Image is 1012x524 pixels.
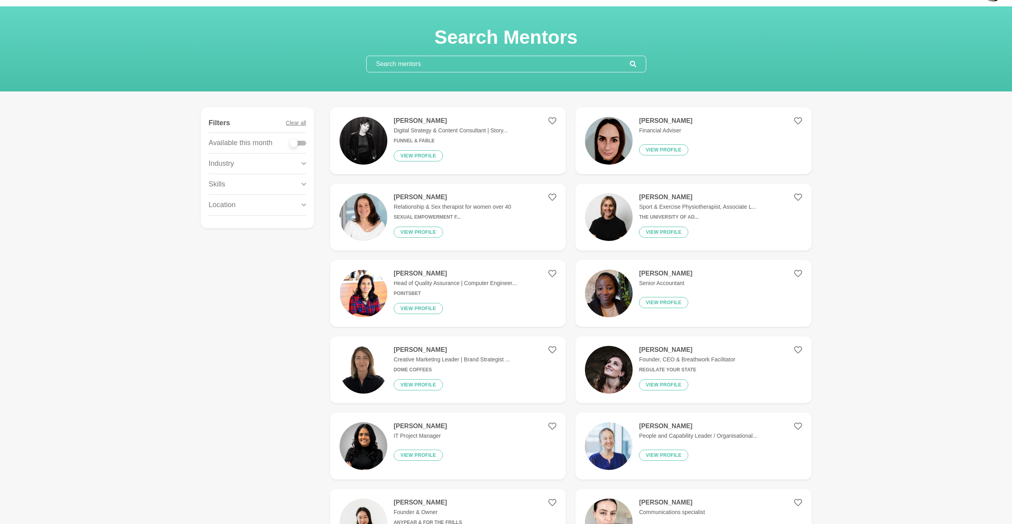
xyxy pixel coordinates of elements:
[366,25,646,49] h1: Search Mentors
[394,499,462,507] h4: [PERSON_NAME]
[394,422,447,430] h4: [PERSON_NAME]
[639,297,688,308] button: View profile
[639,499,705,507] h4: [PERSON_NAME]
[394,270,517,278] h4: [PERSON_NAME]
[209,138,273,148] p: Available this month
[639,117,692,125] h4: [PERSON_NAME]
[394,279,517,287] p: Head of Quality Assurance | Computer Engineer...
[394,346,510,354] h4: [PERSON_NAME]
[209,200,236,210] p: Location
[575,107,811,174] a: [PERSON_NAME]Financial AdviserView profile
[394,450,443,461] button: View profile
[639,367,735,373] h6: Regulate Your State
[639,279,692,287] p: Senior Accountant
[639,346,735,354] h4: [PERSON_NAME]
[639,379,688,390] button: View profile
[394,355,510,364] p: Creative Marketing Leader | Brand Strategist ...
[639,144,688,155] button: View profile
[394,117,508,125] h4: [PERSON_NAME]
[394,138,508,144] h6: Funnel & Fable
[394,291,517,297] h6: PointsBet
[209,179,225,190] p: Skills
[639,193,756,201] h4: [PERSON_NAME]
[639,508,705,516] p: Communications specialist
[209,158,234,169] p: Industry
[394,150,443,161] button: View profile
[585,422,633,470] img: 6c7e47c16492af589fd1d5b58525654ea3920635-256x256.jpg
[575,184,811,250] a: [PERSON_NAME]Sport & Exercise Physiotherapist, Associate L...The University of Ad...View profile
[340,422,387,470] img: 01aee5e50c87abfaa70c3c448cb39ff495e02bc9-1024x1024.jpg
[585,346,633,394] img: 8185ea49deb297eade9a2e5250249276829a47cd-920x897.jpg
[639,432,757,440] p: People and Capability Leader / Organisational...
[394,508,462,516] p: Founder & Owner
[394,193,511,201] h4: [PERSON_NAME]
[367,56,630,72] input: Search mentors
[394,214,511,220] h6: Sexual Empowerment f...
[639,203,756,211] p: Sport & Exercise Physiotherapist, Associate L...
[330,107,566,174] a: [PERSON_NAME]Digital Strategy & Content Consultant | Story...Funnel & FableView profile
[394,203,511,211] p: Relationship & Sex therapist for women over 40
[575,260,811,327] a: [PERSON_NAME]Senior AccountantView profile
[330,413,566,479] a: [PERSON_NAME]IT Project ManagerView profile
[639,227,688,238] button: View profile
[340,270,387,317] img: 59f335efb65c6b3f8f0c6c54719329a70c1332df-242x243.png
[585,193,633,241] img: 523c368aa158c4209afe732df04685bb05a795a5-1125x1128.jpg
[639,214,756,220] h6: The University of Ad...
[340,193,387,241] img: d6e4e6fb47c6b0833f5b2b80120bcf2f287bc3aa-2570x2447.jpg
[394,126,508,135] p: Digital Strategy & Content Consultant | Story...
[394,227,443,238] button: View profile
[286,114,306,132] button: Clear all
[639,270,692,278] h4: [PERSON_NAME]
[585,270,633,317] img: 54410d91cae438123b608ef54d3da42d18b8f0e6-2316x3088.jpg
[209,118,230,128] h4: Filters
[394,367,510,373] h6: Dome Coffees
[585,117,633,165] img: 2462cd17f0db61ae0eaf7f297afa55aeb6b07152-1255x1348.jpg
[330,184,566,250] a: [PERSON_NAME]Relationship & Sex therapist for women over 40Sexual Empowerment f...View profile
[575,413,811,479] a: [PERSON_NAME]People and Capability Leader / Organisational...View profile
[639,422,757,430] h4: [PERSON_NAME]
[639,450,688,461] button: View profile
[394,432,447,440] p: IT Project Manager
[394,379,443,390] button: View profile
[340,117,387,165] img: 1044fa7e6122d2a8171cf257dcb819e56f039831-1170x656.jpg
[575,336,811,403] a: [PERSON_NAME]Founder, CEO & Breathwork FacilitatorRegulate Your StateView profile
[330,336,566,403] a: [PERSON_NAME]Creative Marketing Leader | Brand Strategist ...Dome CoffeesView profile
[340,346,387,394] img: 675efa3b2e966e5c68b6c0b6a55f808c2d9d66a7-1333x2000.png
[394,303,443,314] button: View profile
[330,260,566,327] a: [PERSON_NAME]Head of Quality Assurance | Computer Engineer...PointsBetView profile
[639,355,735,364] p: Founder, CEO & Breathwork Facilitator
[639,126,692,135] p: Financial Adviser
